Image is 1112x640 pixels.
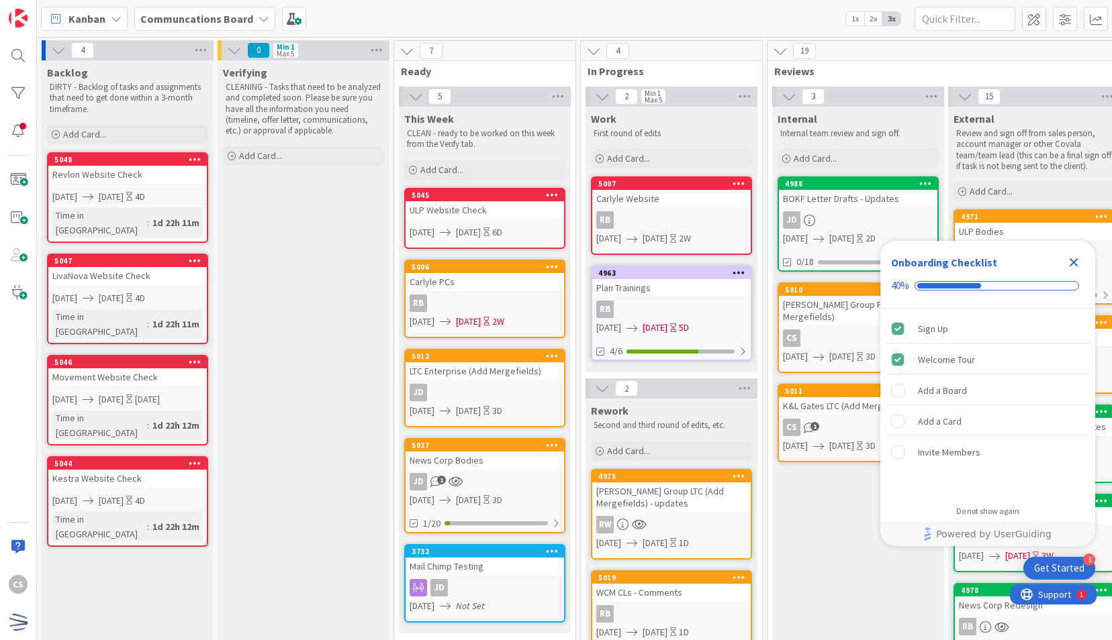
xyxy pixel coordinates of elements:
[52,190,77,204] span: [DATE]
[886,407,1090,436] div: Add a Card is incomplete.
[779,296,937,325] div: [PERSON_NAME] Group FN (Add Mergefields)
[406,189,564,201] div: 5045
[407,128,563,150] p: CLEAN - ready to be worked on this week from the Verify tab.
[783,439,808,453] span: [DATE]
[406,439,564,451] div: 5027
[880,309,1095,497] div: Checklist items
[48,166,207,183] div: Revlon Website Check
[50,82,205,115] p: DIRTY - Backlog of tasks and assignments that need to get done within a 3-month timeframe.
[591,176,752,255] a: 5007Carlyle WebsiteRB[DATE][DATE]2W
[596,301,614,318] div: RB
[970,185,1013,197] span: Add Card...
[866,439,876,453] div: 3D
[643,536,667,550] span: [DATE]
[978,89,1001,105] span: 15
[406,362,564,380] div: LTC Enterprise (Add Mergefields)
[412,547,564,556] div: 3732
[785,386,937,396] div: 5011
[592,584,751,601] div: WCM CLs - Comments
[936,526,1052,542] span: Powered by UserGuiding
[864,12,882,25] span: 2x
[596,605,614,623] div: RB
[779,211,937,229] div: JD
[430,579,448,596] div: JD
[223,66,267,79] span: Verifying
[592,516,751,533] div: RW
[915,7,1015,31] input: Quick Filter...
[456,493,481,507] span: [DATE]
[70,5,73,16] div: 1
[412,191,564,200] div: 5045
[607,152,650,164] span: Add Card...
[420,164,463,176] span: Add Card...
[886,314,1090,343] div: Sign Up is complete.
[226,82,381,136] p: CLEANING - Tasks that need to be analyzed and completed soon. Please be sure you have all the inf...
[247,42,270,58] span: 0
[149,418,203,433] div: 1d 22h 12m
[880,241,1095,546] div: Checklist Container
[437,476,446,484] span: 1
[99,291,124,305] span: [DATE]
[596,536,621,550] span: [DATE]
[52,208,147,237] div: Time in [GEOGRAPHIC_DATA]
[456,225,481,239] span: [DATE]
[829,231,854,246] span: [DATE]
[48,267,207,284] div: LivaNova Website Check
[99,190,124,204] span: [DATE]
[406,473,564,490] div: JD
[679,321,689,335] div: 5D
[406,545,564,557] div: 3732
[48,458,207,487] div: 5044Kestra Website Check
[48,356,207,386] div: 5046Movement Website Check
[679,625,689,639] div: 1D
[793,43,816,59] span: 19
[406,189,564,219] div: 5045ULP Website Check
[679,231,691,246] div: 2W
[47,456,208,547] a: 5044Kestra Website Check[DATE][DATE]4DTime in [GEOGRAPHIC_DATA]:1d 22h 12m
[783,419,800,436] div: CS
[780,128,936,139] p: Internal team review and sign off.
[778,112,817,125] span: Internal
[592,279,751,297] div: Plan Trainings
[606,43,629,59] span: 4
[54,155,207,164] div: 5048
[882,12,900,25] span: 3x
[783,329,800,347] div: CS
[54,256,207,266] div: 5047
[406,557,564,575] div: Mail Chimp Testing
[1083,553,1095,566] div: 3
[594,420,749,431] p: Second and third round of edits, etc.
[47,66,88,79] span: Backlog
[598,472,751,481] div: 4975
[404,188,565,249] a: 5045ULP Website Check[DATE][DATE]6D
[778,282,939,373] a: 5010[PERSON_NAME] Group FN (Add Mergefields)CS[DATE][DATE]3D
[1034,562,1084,575] div: Get Started
[607,445,650,457] span: Add Card...
[829,350,854,364] span: [DATE]
[866,350,876,364] div: 3D
[596,231,621,246] span: [DATE]
[610,344,622,358] span: 4/6
[428,89,451,105] span: 5
[492,404,502,418] div: 3D
[778,384,939,462] a: 5011K&L Gates LTC (Add Mergefields)CS[DATE][DATE]3D
[140,12,253,25] b: Communcations Board
[592,605,751,623] div: RB
[802,89,825,105] span: 3
[410,404,434,418] span: [DATE]
[880,522,1095,546] div: Footer
[406,273,564,290] div: Carlyle PCs
[404,438,565,533] a: 5027News Corp BodiesJD[DATE][DATE]3D1/20
[410,295,427,312] div: RB
[406,201,564,219] div: ULP Website Check
[147,215,149,230] span: :
[794,152,837,164] span: Add Card...
[596,211,614,229] div: RB
[1023,557,1095,580] div: Open Get Started checklist, remaining modules: 3
[918,382,967,398] div: Add a Board
[596,625,621,639] span: [DATE]
[48,470,207,487] div: Kestra Website Check
[149,215,203,230] div: 1d 22h 11m
[918,444,980,460] div: Invite Members
[785,179,937,189] div: 4988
